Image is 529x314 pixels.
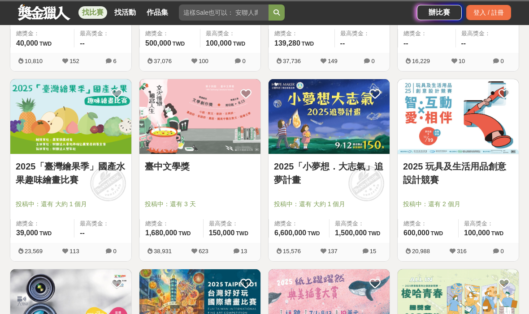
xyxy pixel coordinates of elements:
[461,39,466,47] span: --
[25,248,43,255] span: 23,569
[412,248,430,255] span: 20,988
[199,58,208,64] span: 100
[16,39,38,47] span: 40,000
[10,79,131,154] img: Cover Image
[69,58,79,64] span: 152
[417,5,462,20] a: 辦比賽
[335,219,384,228] span: 最高獎金：
[206,39,232,47] span: 100,000
[464,229,490,237] span: 100,000
[16,199,126,209] span: 投稿中：還有 大約 1 個月
[283,248,301,255] span: 15,576
[403,39,408,47] span: --
[145,229,177,237] span: 1,680,000
[113,58,116,64] span: 6
[233,41,245,47] span: TWD
[154,58,172,64] span: 37,076
[139,79,260,154] img: Cover Image
[370,248,376,255] span: 15
[398,79,519,154] img: Cover Image
[328,248,338,255] span: 137
[69,248,79,255] span: 113
[113,248,116,255] span: 0
[283,58,301,64] span: 37,736
[371,58,374,64] span: 0
[398,79,519,154] a: Cover Image
[500,58,503,64] span: 0
[340,39,345,47] span: --
[461,29,514,38] span: 最高獎金：
[145,39,171,47] span: 500,000
[274,199,384,209] span: 投稿中：還有 大約 1 個月
[308,230,320,237] span: TWD
[111,6,139,19] a: 找活動
[403,160,513,187] a: 2025 玩具及生活用品創意設計競賽
[173,41,185,47] span: TWD
[179,4,269,21] input: 這樣Sale也可以： 安聯人壽創意銷售法募集
[39,41,52,47] span: TWD
[328,58,338,64] span: 149
[274,29,329,38] span: 總獎金：
[10,79,131,154] a: Cover Image
[368,230,380,237] span: TWD
[145,219,198,228] span: 總獎金：
[78,6,107,19] a: 找比賽
[491,230,503,237] span: TWD
[143,6,172,19] a: 作品集
[269,79,390,154] a: Cover Image
[340,29,384,38] span: 最高獎金：
[145,199,255,209] span: 投稿中：還有 3 天
[199,248,208,255] span: 623
[154,248,172,255] span: 38,931
[80,219,126,228] span: 最高獎金：
[206,29,255,38] span: 最高獎金：
[16,160,126,187] a: 2025「臺灣繪果季」國產水果趣味繪畫比賽
[459,58,465,64] span: 10
[80,39,85,47] span: --
[412,58,430,64] span: 16,229
[145,160,255,173] a: 臺中文學獎
[403,29,450,38] span: 總獎金：
[178,230,191,237] span: TWD
[457,248,467,255] span: 316
[80,229,85,237] span: --
[236,230,248,237] span: TWD
[241,248,247,255] span: 13
[403,219,453,228] span: 總獎金：
[242,58,245,64] span: 0
[403,199,513,209] span: 投稿中：還有 2 個月
[139,79,260,154] a: Cover Image
[466,5,511,20] div: 登入 / 註冊
[335,229,367,237] span: 1,500,000
[403,229,429,237] span: 600,000
[209,219,255,228] span: 最高獎金：
[274,219,324,228] span: 總獎金：
[269,79,390,154] img: Cover Image
[80,29,126,38] span: 最高獎金：
[25,58,43,64] span: 10,810
[39,230,52,237] span: TWD
[500,248,503,255] span: 0
[16,29,69,38] span: 總獎金：
[209,229,235,237] span: 150,000
[274,160,384,187] a: 2025「小夢想．大志氣」追夢計畫
[431,230,443,237] span: TWD
[145,29,195,38] span: 總獎金：
[302,41,314,47] span: TWD
[274,39,300,47] span: 139,280
[464,219,513,228] span: 最高獎金：
[16,229,38,237] span: 39,000
[274,229,306,237] span: 6,600,000
[16,219,69,228] span: 總獎金：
